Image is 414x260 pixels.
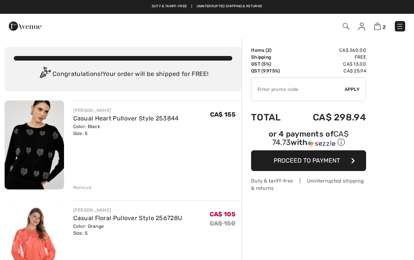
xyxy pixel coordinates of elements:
[274,157,340,164] span: Proceed to Payment
[14,67,232,82] div: Congratulations! Your order will be shipped for FREE!
[292,67,366,74] td: CA$ 25.94
[396,23,404,30] img: Menu
[251,54,292,61] td: Shipping
[73,214,182,222] a: Casual Floral Pullover Style 256728U
[374,23,381,30] img: Shopping Bag
[345,86,360,93] span: Apply
[251,130,366,148] div: or 4 payments of with
[292,104,366,130] td: CA$ 298.94
[73,207,182,214] div: [PERSON_NAME]
[251,130,366,150] div: or 4 payments ofCA$ 74.73withSezzle Click to learn more about Sezzle
[251,150,366,171] button: Proceed to Payment
[9,22,41,29] a: 1ère Avenue
[5,100,64,189] img: Casual Heart Pullover Style 253844
[210,211,235,218] span: CA$ 105
[251,78,345,101] input: Promo code
[343,23,349,30] img: Search
[374,21,386,31] a: 2
[73,223,182,237] div: Color: Orange Size: S
[383,24,386,30] span: 2
[292,54,366,61] td: Free
[73,107,179,114] div: [PERSON_NAME]
[292,61,366,67] td: CA$ 13.00
[272,129,348,147] span: CA$ 74.73
[73,115,179,122] a: Casual Heart Pullover Style 253844
[308,140,335,147] img: Sezzle
[37,67,53,82] img: Congratulation2.svg
[210,111,235,118] span: CA$ 155
[9,18,41,34] img: 1ère Avenue
[251,67,292,74] td: QST (9.975%)
[251,177,366,192] div: Duty & tariff-free | Uninterrupted shipping & returns
[292,47,366,54] td: CA$ 260.00
[73,184,92,191] div: Remove
[73,123,179,137] div: Color: Black Size: S
[251,104,292,130] td: Total
[358,23,365,30] img: My Info
[251,61,292,67] td: GST (5%)
[210,220,235,227] s: CA$ 150
[251,47,292,54] td: Items ( )
[267,48,270,53] span: 2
